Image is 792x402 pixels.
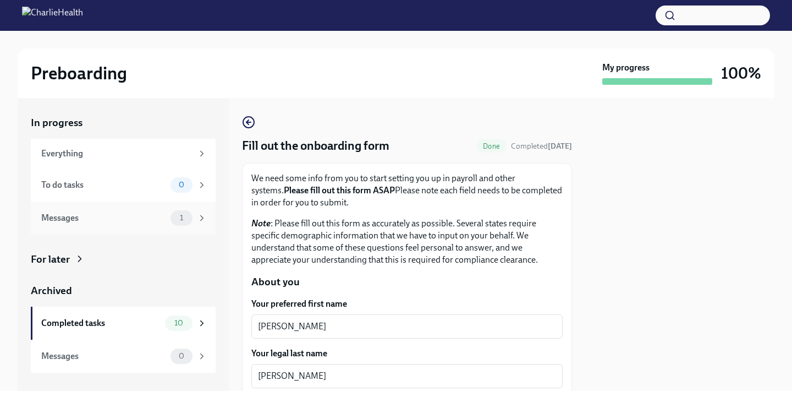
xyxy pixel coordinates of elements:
span: 1 [173,214,190,222]
a: For later [31,252,216,267]
span: Completed [511,142,572,151]
h4: Fill out the onboarding form [242,138,389,154]
h2: Preboarding [31,62,127,84]
strong: [DATE] [548,142,572,151]
p: We need some info from you to start setting you up in payroll and other systems. Please note each... [251,172,563,209]
a: Completed tasks10 [31,307,216,340]
h3: 100% [721,63,761,83]
textarea: [PERSON_NAME] [258,320,556,333]
label: Your preferred first name [251,298,563,310]
span: 10 [168,319,190,327]
a: Everything [31,139,216,169]
strong: Note [251,218,271,229]
div: Messages [41,212,166,224]
div: For later [31,252,70,267]
p: : Please fill out this form as accurately as possible. Several states require specific demographi... [251,218,563,266]
p: About you [251,275,563,289]
a: To do tasks0 [31,169,216,202]
div: Everything [41,148,193,160]
img: CharlieHealth [22,7,83,24]
span: 0 [172,352,191,360]
span: September 16th, 2025 08:48 [511,141,572,151]
textarea: [PERSON_NAME] [258,370,556,383]
a: Archived [31,284,216,298]
a: In progress [31,116,216,130]
a: Messages1 [31,202,216,235]
label: Your legal last name [251,347,563,360]
div: To do tasks [41,179,166,191]
strong: Please fill out this form ASAP [284,185,395,195]
div: Completed tasks [41,317,161,329]
div: Messages [41,350,166,362]
span: 0 [172,181,191,189]
strong: My progress [602,62,650,74]
a: Messages0 [31,340,216,373]
span: Done [476,142,507,150]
